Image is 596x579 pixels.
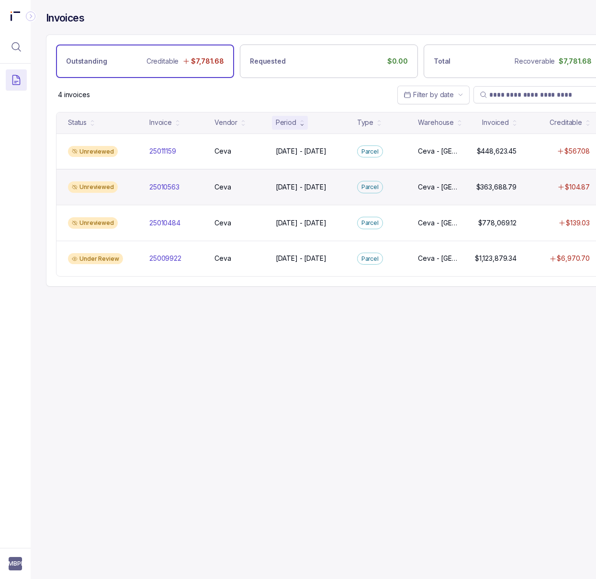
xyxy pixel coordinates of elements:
[276,218,326,228] p: [DATE] - [DATE]
[214,218,231,228] p: Ceva
[214,146,231,156] p: Ceva
[68,181,118,193] div: Unreviewed
[276,254,326,263] p: [DATE] - [DATE]
[475,254,517,263] p: $1,123,879.34
[559,56,592,66] p: $7,781.68
[191,56,224,66] p: $7,781.68
[276,118,296,127] div: Period
[276,146,326,156] p: [DATE] - [DATE]
[149,118,172,127] div: Invoice
[387,56,408,66] p: $0.00
[361,147,379,156] p: Parcel
[404,90,454,100] search: Date Range Picker
[46,11,84,25] h4: Invoices
[418,254,460,263] p: Ceva - [GEOGRAPHIC_DATA] [GEOGRAPHIC_DATA], [GEOGRAPHIC_DATA] - [GEOGRAPHIC_DATA]
[276,182,326,192] p: [DATE] - [DATE]
[565,182,590,192] p: $104.87
[557,254,590,263] p: $6,970.70
[68,118,87,127] div: Status
[58,90,90,100] p: 4 invoices
[66,56,107,66] p: Outstanding
[413,90,454,99] span: Filter by date
[361,182,379,192] p: Parcel
[6,69,27,90] button: Menu Icon Button DocumentTextIcon
[478,218,517,228] p: $778,069.12
[434,56,450,66] p: Total
[418,146,460,156] p: Ceva - [GEOGRAPHIC_DATA] [GEOGRAPHIC_DATA], [GEOGRAPHIC_DATA] - [GEOGRAPHIC_DATA]
[418,118,454,127] div: Warehouse
[418,182,460,192] p: Ceva - [GEOGRAPHIC_DATA] [GEOGRAPHIC_DATA], [GEOGRAPHIC_DATA] - [GEOGRAPHIC_DATA]
[476,182,517,192] p: $363,688.79
[566,218,590,228] p: $139.03
[550,118,582,127] div: Creditable
[149,146,176,156] p: 25011159
[9,557,22,570] button: User initials
[482,118,509,127] div: Invoiced
[564,146,590,156] p: $567.08
[68,217,118,229] div: Unreviewed
[68,146,118,157] div: Unreviewed
[214,118,237,127] div: Vendor
[6,36,27,57] button: Menu Icon Button MagnifyingGlassIcon
[146,56,179,66] p: Creditable
[418,218,460,228] p: Ceva - [GEOGRAPHIC_DATA] [GEOGRAPHIC_DATA], [GEOGRAPHIC_DATA] - [GEOGRAPHIC_DATA]
[397,86,470,104] button: Date Range Picker
[477,146,517,156] p: $448,623.45
[361,218,379,228] p: Parcel
[214,254,231,263] p: Ceva
[357,118,373,127] div: Type
[149,254,181,263] p: 25009922
[515,56,555,66] p: Recoverable
[58,90,90,100] div: Remaining page entries
[25,11,36,22] div: Collapse Icon
[250,56,286,66] p: Requested
[361,254,379,264] p: Parcel
[68,253,123,265] div: Under Review
[149,182,180,192] p: 25010563
[149,218,180,228] p: 25010484
[214,182,231,192] p: Ceva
